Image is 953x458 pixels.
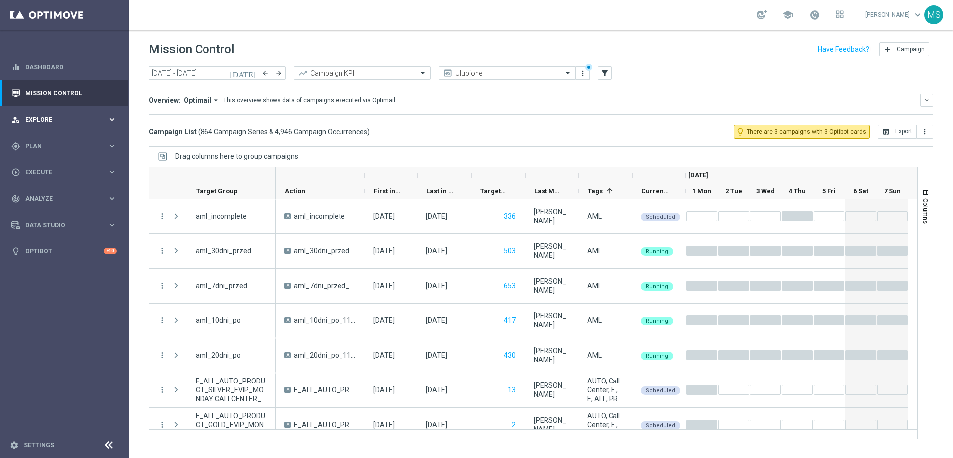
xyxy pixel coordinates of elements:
[262,70,269,76] i: arrow_back
[230,69,257,77] i: [DATE]
[11,221,117,229] div: Data Studio keyboard_arrow_right
[158,316,167,325] button: more_vert
[294,212,345,221] span: aml_incomplete
[641,420,680,430] colored-tag: Scheduled
[11,238,117,264] div: Optibot
[198,127,201,136] span: (
[11,247,117,255] div: lightbulb Optibot +10
[294,281,356,290] span: aml_7dni_przed_1124
[646,283,668,290] span: Running
[294,385,356,394] span: E_ALL_AUTO_PRODUCT_SILVER_EVIP_MONDAY CALLCENTER_WEEKLY
[578,67,588,79] button: more_vert
[587,246,602,255] span: AML
[598,66,612,80] button: filter_alt
[641,212,680,221] colored-tag: Scheduled
[149,42,234,57] h1: Mission Control
[107,141,117,151] i: keyboard_arrow_right
[503,280,517,292] button: 653
[201,127,367,136] span: 864 Campaign Series & 4,946 Campaign Occurrences
[789,187,806,195] span: 4 Thu
[912,9,923,20] span: keyboard_arrow_down
[373,351,395,360] div: 01 Sep 2025, Monday
[11,63,20,72] i: equalizer
[223,96,395,105] div: This overview shows data of campaigns executed via Optimail
[579,69,587,77] i: more_vert
[196,281,247,290] span: aml_7dni_przed
[884,45,891,53] i: add
[511,419,517,431] button: 2
[534,207,570,225] div: Patryk Przybolewski
[284,387,291,393] span: A
[585,64,592,71] div: There are unsaved changes
[11,54,117,80] div: Dashboard
[503,210,517,223] button: 336
[587,316,602,325] span: AML
[285,187,305,195] span: Action
[367,127,370,136] span: )
[158,246,167,255] button: more_vert
[688,171,708,179] span: [DATE]
[921,128,929,136] i: more_vert
[692,187,711,195] span: 1 Mon
[443,68,453,78] i: preview
[641,385,680,395] colored-tag: Scheduled
[426,385,447,394] div: 01 Sep 2025, Monday
[196,246,251,255] span: aml_30dni_przed
[11,115,20,124] i: person_search
[11,221,107,229] div: Data Studio
[196,411,268,438] span: E_ALL_AUTO_PRODUCT_GOLD_EVIP_MONDAY CALLCENTER_WEEKLY
[373,420,395,429] div: 01 Sep 2025, Monday
[11,116,117,124] button: person_search Explore keyboard_arrow_right
[641,246,673,256] colored-tag: Running
[864,7,924,22] a: [PERSON_NAME]keyboard_arrow_down
[294,420,356,429] span: E_ALL_AUTO_PRODUCT_GOLD_EVIP_MONDAY CALLCENTER_WEEKLY
[641,187,669,195] span: Current Status
[11,63,117,71] button: equalizer Dashboard
[107,115,117,124] i: keyboard_arrow_right
[439,66,576,80] ng-select: Ulubione
[503,245,517,257] button: 503
[922,198,930,224] span: Columns
[426,246,447,255] div: 07 Sep 2025, Sunday
[426,187,454,195] span: Last in Range
[426,351,447,360] div: 07 Sep 2025, Sunday
[149,96,181,105] h3: Overview:
[196,316,241,325] span: aml_10dni_po
[181,96,223,105] button: Optimail arrow_drop_down
[878,125,917,139] button: open_in_browser Export
[924,5,943,24] div: MS
[258,66,272,80] button: arrow_back
[272,66,286,80] button: arrow_forward
[158,212,167,221] button: more_vert
[534,277,570,295] div: Krystian Potoczny
[294,316,356,325] span: aml_10dni_po_1124
[534,346,570,364] div: Krystian Potoczny
[822,187,836,195] span: 5 Fri
[11,194,20,203] i: track_changes
[587,411,624,438] span: AUTO, Call Center, E , E, ALL, PRODUCT, EVIP
[11,168,107,177] div: Execute
[298,68,308,78] i: trending_up
[600,69,609,77] i: filter_alt
[534,242,570,260] div: Krystian Potoczny
[11,89,117,97] button: Mission Control
[107,167,117,177] i: keyboard_arrow_right
[25,54,117,80] a: Dashboard
[725,187,742,195] span: 2 Tue
[175,153,298,160] span: Drag columns here to group campaigns
[587,212,602,221] span: AML
[534,416,570,434] div: Krystian Potoczny
[158,351,167,360] button: more_vert
[294,246,356,255] span: aml_30dni_przed_1124
[25,117,107,123] span: Explore
[853,187,868,195] span: 6 Sat
[818,46,869,53] input: Have Feedback?
[158,281,167,290] button: more_vert
[373,385,395,394] div: 01 Sep 2025, Monday
[884,187,901,195] span: 7 Sun
[11,115,107,124] div: Explore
